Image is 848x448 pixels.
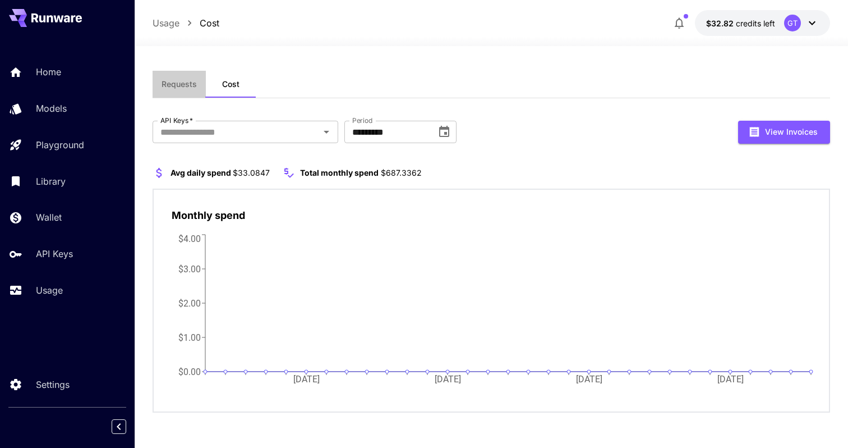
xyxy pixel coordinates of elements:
span: $33.0847 [233,168,270,177]
tspan: [DATE] [434,374,460,385]
p: Monthly spend [172,208,245,223]
tspan: $4.00 [178,233,201,244]
label: Period [352,116,373,125]
tspan: [DATE] [293,374,319,385]
tspan: [DATE] [575,374,602,385]
p: Models [36,102,67,115]
div: GT [784,15,801,31]
p: Settings [36,378,70,391]
p: API Keys [36,247,73,260]
p: Home [36,65,61,79]
span: Requests [162,79,197,89]
tspan: $2.00 [178,298,201,308]
tspan: [DATE] [717,374,743,385]
span: Cost [222,79,239,89]
a: Cost [200,16,219,30]
span: Total monthly spend [300,168,379,177]
p: Playground [36,138,84,152]
button: Choose date, selected date is Jul 31, 2025 [433,121,455,143]
div: $32.82057 [706,17,775,29]
span: Avg daily spend [170,168,231,177]
tspan: $0.00 [178,366,201,377]
span: credits left [736,19,775,28]
span: $687.3362 [381,168,422,177]
a: Usage [153,16,179,30]
button: $32.82057GT [695,10,830,36]
nav: breadcrumb [153,16,219,30]
tspan: $3.00 [178,263,201,274]
div: Collapse sidebar [120,417,135,437]
a: View Invoices [738,126,830,136]
p: Wallet [36,211,62,224]
tspan: $1.00 [178,332,201,342]
p: Library [36,175,66,188]
button: Collapse sidebar [112,419,126,434]
button: Open [319,124,334,140]
label: API Keys [160,116,193,125]
button: View Invoices [738,121,830,144]
span: $32.82 [706,19,736,28]
p: Usage [36,284,63,297]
